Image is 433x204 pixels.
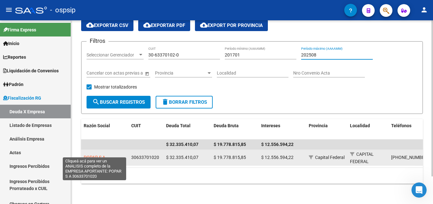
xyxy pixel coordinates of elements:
mat-icon: menu [5,6,13,14]
span: POPAR S A [84,155,105,160]
datatable-header-cell: CUIT [129,119,164,140]
span: Teléfonos [391,123,411,128]
span: CUIT [131,123,141,128]
span: [PHONE_NUMBER] [391,155,429,160]
span: Provincia [309,123,328,128]
span: $ 32.335.410,07 [166,155,198,160]
span: $ 32.335.410,07 [166,142,198,147]
span: Deuda Total [166,123,191,128]
span: Provincia [155,70,206,76]
datatable-header-cell: Deuda Bruta [211,119,259,140]
mat-icon: cloud_download [143,21,151,29]
span: Padrón [3,81,23,88]
span: Buscar Registros [92,99,145,105]
button: Buscar Registros [87,96,151,109]
span: Fiscalización RG [3,95,41,102]
span: Export por Provincia [200,23,263,28]
mat-icon: cloud_download [86,21,94,29]
button: Open calendar [144,70,150,77]
span: Mostrar totalizadores [94,83,137,91]
mat-icon: delete [161,98,169,106]
span: Reportes [3,54,26,61]
mat-icon: search [92,98,100,106]
mat-icon: person [420,6,428,14]
span: Intereses [261,123,280,128]
span: 30633701020 [131,155,159,160]
span: $ 19.778.815,85 [214,142,246,147]
span: Deuda Bruta [214,123,239,128]
datatable-header-cell: Deuda Total [164,119,211,140]
span: Exportar PDF [143,23,185,28]
span: CAPITAL FEDERAL [350,152,374,164]
datatable-header-cell: Localidad [347,119,389,140]
div: 1 total [81,168,423,184]
button: Exportar PDF [138,20,190,31]
span: - ospsip [50,3,75,17]
span: Exportar CSV [86,23,128,28]
span: Inicio [3,40,19,47]
span: $ 19.778.815,85 [214,155,246,160]
span: Liquidación de Convenios [3,67,59,74]
datatable-header-cell: Razón Social [81,119,129,140]
h3: Filtros [87,36,108,45]
span: Razón Social [84,123,110,128]
iframe: Intercom live chat [411,182,427,198]
button: Export por Provincia [195,20,268,31]
datatable-header-cell: Provincia [306,119,347,140]
datatable-header-cell: Intereses [259,119,306,140]
span: Localidad [350,123,370,128]
button: Borrar Filtros [156,96,213,109]
span: $ 12.556.594,22 [261,142,294,147]
span: Borrar Filtros [161,99,207,105]
span: Firma Express [3,26,36,33]
span: $ 12.556.594,22 [261,155,294,160]
span: Seleccionar Gerenciador [87,52,138,58]
span: Capital Federal [315,155,345,160]
mat-icon: cloud_download [200,21,208,29]
button: Exportar CSV [81,20,133,31]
